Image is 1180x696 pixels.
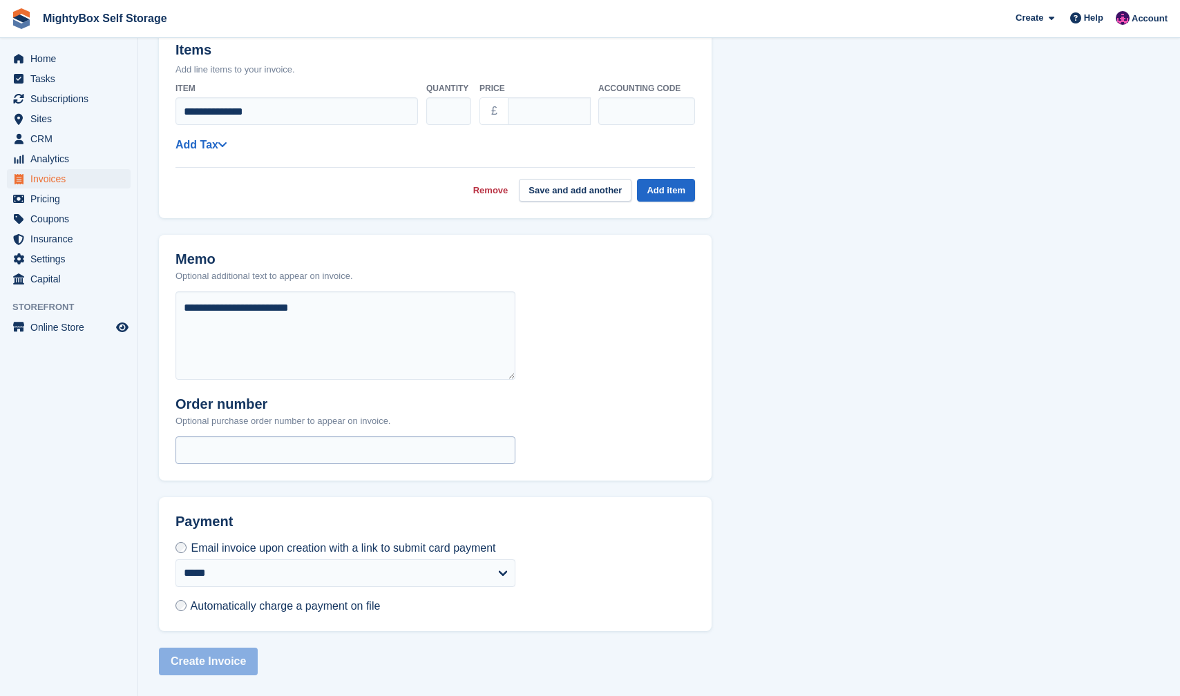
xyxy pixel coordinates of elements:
[175,414,390,428] p: Optional purchase order number to appear on invoice.
[519,179,631,202] button: Save and add another
[175,82,418,95] label: Item
[1016,11,1043,25] span: Create
[30,269,113,289] span: Capital
[30,89,113,108] span: Subscriptions
[7,169,131,188] a: menu
[30,318,113,337] span: Online Store
[191,600,381,612] span: Automatically charge a payment on file
[114,319,131,336] a: Preview store
[1084,11,1103,25] span: Help
[12,300,137,314] span: Storefront
[7,89,131,108] a: menu
[175,139,227,151] a: Add Tax
[7,249,131,269] a: menu
[30,69,113,88] span: Tasks
[175,514,515,541] h2: Payment
[7,229,131,249] a: menu
[1116,11,1130,25] img: Richard Marsh
[7,129,131,148] a: menu
[159,648,258,675] button: Create Invoice
[7,269,131,289] a: menu
[175,396,390,412] h2: Order number
[7,189,131,209] a: menu
[30,109,113,128] span: Sites
[175,63,695,77] p: Add line items to your invoice.
[175,42,695,61] h2: Items
[175,600,187,611] input: Automatically charge a payment on file
[175,251,353,267] h2: Memo
[37,7,173,30] a: MightyBox Self Storage
[175,542,187,553] input: Email invoice upon creation with a link to submit card payment
[7,209,131,229] a: menu
[426,82,471,95] label: Quantity
[7,149,131,168] a: menu
[30,149,113,168] span: Analytics
[175,269,353,283] p: Optional additional text to appear on invoice.
[11,8,32,29] img: stora-icon-8386f47178a22dfd0bd8f6a31ec36ba5ce8667c1dd55bd0f319d3a0aa187defe.svg
[30,249,113,269] span: Settings
[30,209,113,229] span: Coupons
[473,184,508,197] a: Remove
[30,49,113,68] span: Home
[30,129,113,148] span: CRM
[7,318,131,337] a: menu
[1132,12,1168,26] span: Account
[30,189,113,209] span: Pricing
[30,229,113,249] span: Insurance
[30,169,113,188] span: Invoices
[7,109,131,128] a: menu
[598,82,695,95] label: Accounting code
[7,49,131,68] a: menu
[479,82,590,95] label: Price
[191,542,495,554] span: Email invoice upon creation with a link to submit card payment
[7,69,131,88] a: menu
[637,179,695,202] button: Add item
